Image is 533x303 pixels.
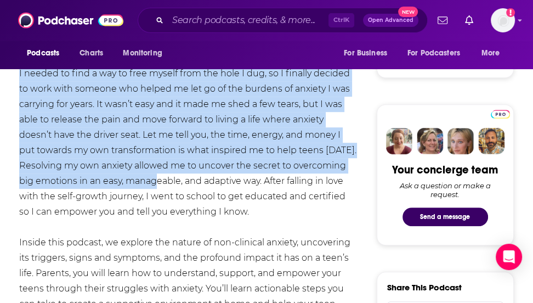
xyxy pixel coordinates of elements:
a: Show notifications dropdown [461,11,478,30]
span: For Podcasters [407,46,460,61]
span: Ctrl K [328,13,354,27]
div: Ask a question or make a request. [387,181,503,199]
button: open menu [336,43,401,64]
span: Monitoring [123,46,162,61]
button: open menu [115,43,176,64]
h3: Share This Podcast [387,282,462,293]
img: Jules Profile [447,128,474,154]
a: Show notifications dropdown [433,11,452,30]
button: Send a message [402,207,488,226]
img: Jon Profile [478,128,504,154]
img: Podchaser - Follow, Share and Rate Podcasts [18,10,123,31]
input: Search podcasts, credits, & more... [168,12,328,29]
a: Charts [72,43,110,64]
span: Charts [80,46,103,61]
button: open menu [474,43,514,64]
span: More [481,46,500,61]
button: open menu [19,43,73,64]
button: Open AdvancedNew [363,14,418,27]
img: Podchaser Pro [491,110,510,119]
span: Logged in as megcassidy [491,8,515,32]
div: Open Intercom Messenger [496,244,522,270]
span: Open Advanced [368,18,413,23]
img: Sydney Profile [386,128,412,154]
span: Podcasts [27,46,59,61]
button: open menu [400,43,476,64]
img: User Profile [491,8,515,32]
img: Barbara Profile [417,128,443,154]
div: Search podcasts, credits, & more... [138,8,428,33]
a: Pro website [491,108,510,119]
button: Show profile menu [491,8,515,32]
span: New [398,7,418,17]
span: For Business [344,46,387,61]
svg: Add a profile image [506,8,515,17]
div: Your concierge team [392,163,498,177]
